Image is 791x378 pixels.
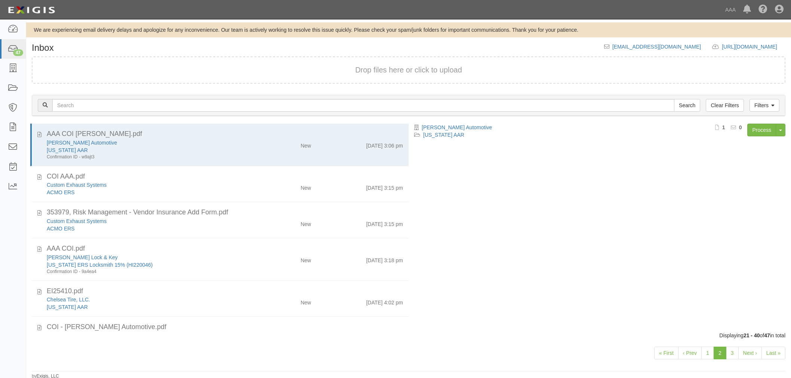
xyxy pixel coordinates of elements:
[764,332,770,338] b: 47
[47,254,118,260] a: [PERSON_NAME] Lock & Key
[47,189,250,196] div: ACMO ERS
[47,322,403,332] div: COI - NOLA Automotive.pdf
[47,244,403,254] div: AAA COI.pdf
[761,347,785,359] a: Last »
[47,225,250,232] div: ACMO ERS
[612,44,701,50] a: [EMAIL_ADDRESS][DOMAIN_NAME]
[47,269,250,275] div: Confirmation ID - 9a4ea4
[47,286,403,296] div: EI25410.pdf
[47,303,250,311] div: Alabama AAR
[13,49,23,56] div: 47
[6,3,57,17] img: logo-5460c22ac91f19d4615b14bd174203de0afe785f0fc80cf4dbbc73dc1793850b.png
[47,304,88,310] a: [US_STATE] AAR
[47,172,403,182] div: COI AAA.pdf
[47,296,250,303] div: Chelsea Tire, LLC.
[47,297,90,303] a: Chelsea Tire, LLC.
[32,43,54,53] h1: Inbox
[678,347,702,359] a: ‹ Prev
[301,139,311,149] div: New
[47,140,117,146] a: [PERSON_NAME] Automotive
[47,154,250,160] div: Confirmation ID - w9ajt3
[744,332,760,338] b: 21 - 40
[47,181,250,189] div: Custom Exhaust Systems
[26,332,791,339] div: Displaying of in total
[366,139,403,149] div: [DATE] 3:06 pm
[423,132,464,138] a: [US_STATE] AAR
[750,99,779,112] a: Filters
[355,65,462,75] button: Drop files here or click to upload
[47,129,403,139] div: AAA COI KJ Lees.pdf
[47,147,88,153] a: [US_STATE] AAR
[722,44,785,50] a: [URL][DOMAIN_NAME]
[26,26,791,34] div: We are experiencing email delivery delays and apologize for any inconvenience. Our team is active...
[706,99,744,112] a: Clear Filters
[47,218,107,224] a: Custom Exhaust Systems
[366,217,403,228] div: [DATE] 3:15 pm
[47,226,75,232] a: ACMO ERS
[47,261,250,269] div: Hawaii ERS Locksmith 15% (HI220046)
[721,2,739,17] a: AAA
[301,296,311,306] div: New
[714,347,726,359] a: 2
[366,254,403,264] div: [DATE] 3:18 pm
[366,181,403,192] div: [DATE] 3:15 pm
[422,124,492,130] a: [PERSON_NAME] Automotive
[758,5,767,14] i: Help Center - Complianz
[52,99,674,112] input: Search
[747,124,776,136] a: Process
[301,217,311,228] div: New
[301,254,311,264] div: New
[654,347,678,359] a: « First
[47,254,250,261] div: Jack Dalton Lock & Key
[726,347,739,359] a: 3
[47,208,403,217] div: 353979, Risk Management - Vendor Insurance Add Form.pdf
[738,347,762,359] a: Next ›
[739,124,742,130] b: 0
[301,181,311,192] div: New
[47,139,250,146] div: KJ Lee's Automotive
[47,146,250,154] div: California AAR
[47,189,75,195] a: ACMO ERS
[47,262,153,268] a: [US_STATE] ERS Locksmith 15% (HI220046)
[701,347,714,359] a: 1
[366,296,403,306] div: [DATE] 4:02 pm
[674,99,700,112] input: Search
[47,182,107,188] a: Custom Exhaust Systems
[722,124,725,130] b: 1
[47,217,250,225] div: Custom Exhaust Systems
